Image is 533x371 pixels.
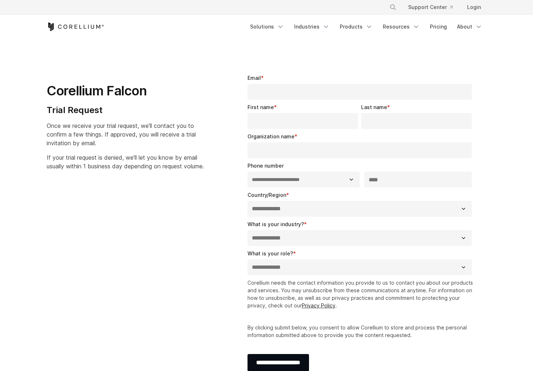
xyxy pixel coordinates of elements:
div: Navigation Menu [381,1,487,14]
a: About [453,20,487,33]
a: Corellium Home [47,22,104,31]
span: Email [248,75,261,81]
a: Pricing [426,20,451,33]
span: Organization name [248,133,295,139]
span: What is your industry? [248,221,304,227]
p: Corellium needs the contact information you provide to us to contact you about our products and s... [248,279,475,309]
h4: Trial Request [47,105,204,116]
a: Products [335,20,377,33]
a: Industries [290,20,334,33]
a: Privacy Policy [302,302,335,309]
span: Phone number [248,163,284,169]
a: Support Center [402,1,458,14]
span: If your trial request is denied, we'll let you know by email usually within 1 business day depend... [47,154,204,170]
div: Navigation Menu [246,20,487,33]
span: What is your role? [248,250,293,256]
span: Country/Region [248,192,286,198]
a: Login [461,1,487,14]
span: Once we receive your trial request, we'll contact you to confirm a few things. If approved, you w... [47,122,196,147]
span: First name [248,104,274,110]
a: Solutions [246,20,288,33]
span: Last name [361,104,387,110]
h1: Corellium Falcon [47,83,204,99]
p: By clicking submit below, you consent to allow Corellium to store and process the personal inform... [248,324,475,339]
a: Resources [378,20,424,33]
button: Search [386,1,399,14]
